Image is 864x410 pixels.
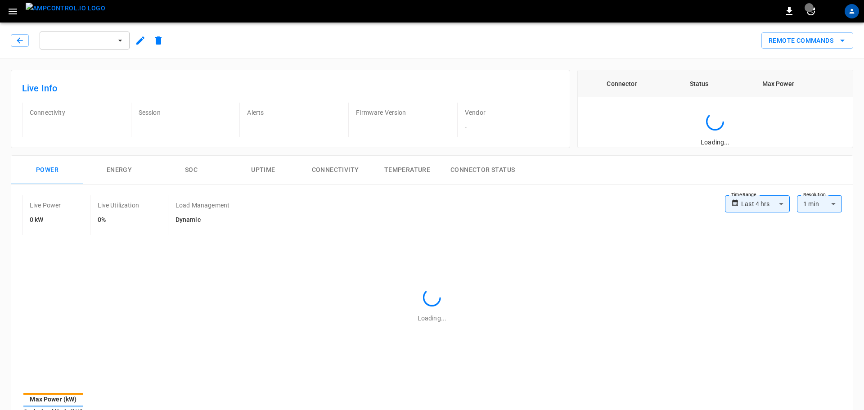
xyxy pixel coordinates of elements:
[578,70,666,97] th: Connector
[443,156,522,185] button: Connector Status
[356,108,450,117] p: Firmware Version
[98,201,139,210] p: Live Utilization
[83,156,155,185] button: Energy
[175,201,229,210] p: Load Management
[371,156,443,185] button: Temperature
[155,156,227,185] button: SOC
[299,156,371,185] button: Connectivity
[98,215,139,225] h6: 0%
[22,81,559,95] h6: Live Info
[666,70,732,97] th: Status
[731,191,756,198] label: Time Range
[227,156,299,185] button: Uptime
[465,122,559,131] p: -
[30,108,124,117] p: Connectivity
[247,108,341,117] p: Alerts
[30,215,61,225] h6: 0 kW
[732,70,824,97] th: Max Power
[23,395,83,404] div: Max Power (kW)
[761,32,853,49] div: remote commands options
[418,315,446,322] span: Loading...
[845,4,859,18] div: profile-icon
[465,108,559,117] p: Vendor
[578,70,853,97] table: connector table
[803,191,826,198] label: Resolution
[139,108,233,117] p: Session
[701,139,729,146] span: Loading...
[26,3,105,14] img: ampcontrol.io logo
[797,195,842,212] div: 1 min
[11,156,83,185] button: Power
[761,32,853,49] button: Remote Commands
[741,195,790,212] div: Last 4 hrs
[175,215,229,225] h6: Dynamic
[804,4,818,18] button: set refresh interval
[30,201,61,210] p: Live Power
